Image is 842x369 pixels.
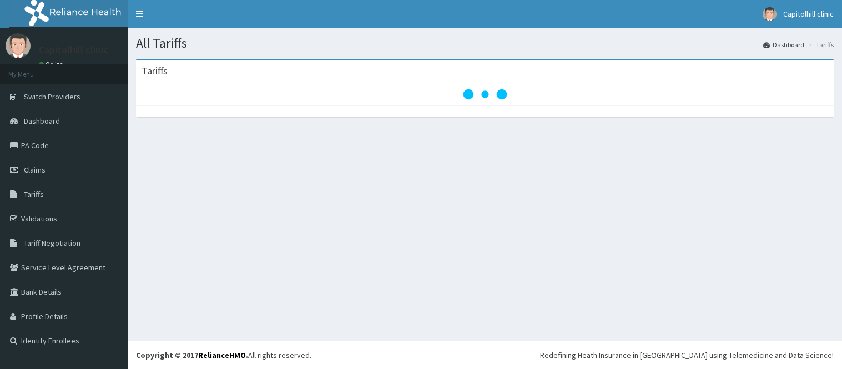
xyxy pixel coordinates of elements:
[763,40,804,49] a: Dashboard
[39,45,108,55] p: Capitolhill clinic
[39,60,65,68] a: Online
[24,92,80,102] span: Switch Providers
[24,189,44,199] span: Tariffs
[6,33,31,58] img: User Image
[136,36,834,50] h1: All Tariffs
[128,341,842,369] footer: All rights reserved.
[463,72,507,117] svg: audio-loading
[24,116,60,126] span: Dashboard
[24,238,80,248] span: Tariff Negotiation
[763,7,777,21] img: User Image
[783,9,834,19] span: Capitolhill clinic
[540,350,834,361] div: Redefining Heath Insurance in [GEOGRAPHIC_DATA] using Telemedicine and Data Science!
[142,66,168,76] h3: Tariffs
[805,40,834,49] li: Tariffs
[198,350,246,360] a: RelianceHMO
[136,350,248,360] strong: Copyright © 2017 .
[24,165,46,175] span: Claims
